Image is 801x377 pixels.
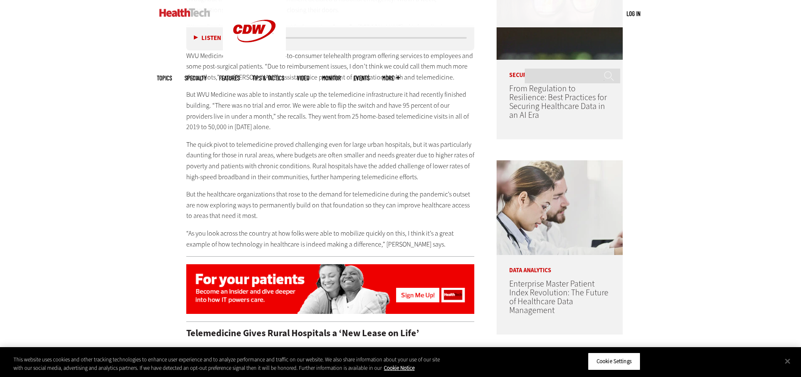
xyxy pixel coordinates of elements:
[186,89,475,132] p: But WVU Medicine was able to instantly scale up the telemedicine infrastructure it had recently f...
[354,75,370,81] a: Events
[297,75,309,81] a: Video
[497,255,623,273] p: Data Analytics
[627,10,640,17] a: Log in
[185,75,206,81] span: Specialty
[186,329,475,338] h2: Telemedicine Gives Rural Hospitals a ‘New Lease on Life’
[497,60,623,78] p: Security
[223,56,286,64] a: CDW
[252,75,284,81] a: Tips & Tactics
[186,264,475,314] img: Join Insider Program
[497,160,623,255] img: medical researchers look at data on desktop monitor
[778,352,797,370] button: Close
[159,8,210,17] img: Home
[186,189,475,221] p: But the healthcare organizations that rose to the demand for telemedicine during the pandemic’s o...
[219,75,240,81] a: Features
[509,278,608,316] a: Enterprise Master Patient Index Revolution: The Future of Healthcare Data Management
[186,345,475,366] p: Telemedicine offers more than just the hope of replacing in-person care; by offering greater acce...
[186,139,475,182] p: The quick pivot to telemedicine proved challenging even for large urban hospitals, but it was par...
[384,364,415,372] a: More information about your privacy
[588,353,640,370] button: Cookie Settings
[382,75,400,81] span: More
[186,228,475,250] p: “As you look across the country at how folks were able to mobilize quickly on this, I think it’s ...
[322,75,341,81] a: MonITor
[509,83,607,121] a: From Regulation to Resilience: Best Practices for Securing Healthcare Data in an AI Era
[157,75,172,81] span: Topics
[13,356,441,372] div: This website uses cookies and other tracking technologies to enhance user experience and to analy...
[627,9,640,18] div: User menu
